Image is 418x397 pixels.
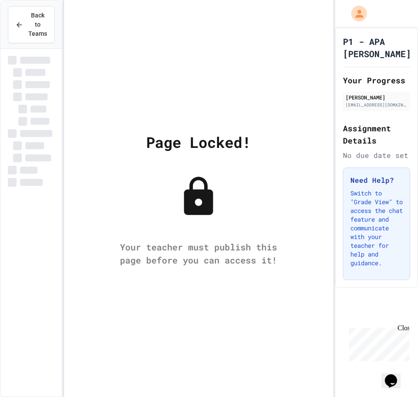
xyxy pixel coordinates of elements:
div: My Account [342,3,369,24]
h1: P1 - APA [PERSON_NAME] [343,35,411,60]
p: Switch to "Grade View" to access the chat feature and communicate with your teacher for help and ... [350,189,403,267]
div: Your teacher must publish this page before you can access it! [111,240,286,267]
iframe: chat widget [346,324,409,361]
button: Back to Teams [8,6,55,43]
div: [EMAIL_ADDRESS][DOMAIN_NAME] [346,102,408,108]
div: Chat with us now!Close [3,3,60,55]
div: No due date set [343,150,410,161]
iframe: chat widget [381,362,409,388]
h2: Your Progress [343,74,410,86]
h2: Assignment Details [343,122,410,147]
div: Page Locked! [146,131,251,153]
div: [PERSON_NAME] [346,93,408,101]
h3: Need Help? [350,175,403,185]
span: Back to Teams [28,11,47,38]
